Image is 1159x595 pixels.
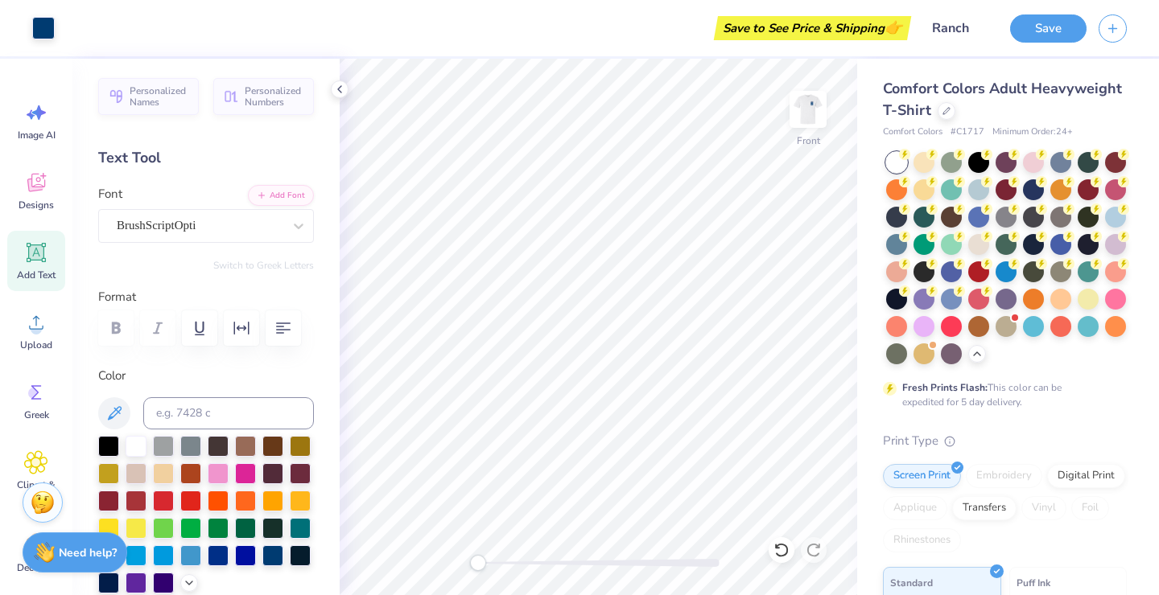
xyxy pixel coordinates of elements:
input: e.g. 7428 c [143,397,314,429]
label: Format [98,288,314,306]
div: Print Type [883,432,1127,450]
button: Personalized Names [98,78,199,115]
img: Front [792,93,824,125]
span: Standard [890,574,933,591]
span: Comfort Colors [883,125,942,139]
strong: Need help? [59,545,117,560]
strong: Fresh Prints Flash: [902,381,988,394]
span: Personalized Names [130,85,189,108]
div: Applique [883,496,947,520]
span: Add Text [17,269,56,281]
span: Puff Ink [1017,574,1050,591]
div: Foil [1071,496,1109,520]
div: Front [797,133,820,148]
div: This color can be expedited for 5 day delivery. [902,380,1100,409]
label: Font [98,185,122,203]
div: Transfers [952,496,1017,520]
div: Save to See Price & Shipping [718,16,907,40]
div: Digital Print [1047,464,1125,488]
span: 👉 [885,18,902,37]
span: Greek [24,408,49,421]
button: Personalized Numbers [213,78,314,115]
span: Image AI [18,129,56,142]
div: Accessibility label [470,555,486,571]
button: Switch to Greek Letters [213,259,314,272]
div: Screen Print [883,464,961,488]
span: Designs [19,199,54,211]
span: Upload [20,339,52,351]
div: Text Tool [98,147,314,169]
div: Embroidery [966,464,1042,488]
span: # C1717 [951,125,984,139]
button: Save [1010,14,1087,43]
input: Untitled Design [919,12,998,44]
button: Add Font [248,185,314,206]
span: Clipart & logos [10,478,63,504]
span: Decorate [17,561,56,574]
div: Rhinestones [883,528,961,552]
span: Minimum Order: 24 + [992,125,1073,139]
label: Color [98,367,314,385]
span: Comfort Colors Adult Heavyweight T-Shirt [883,79,1122,120]
div: Vinyl [1021,496,1066,520]
span: Personalized Numbers [245,85,304,108]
